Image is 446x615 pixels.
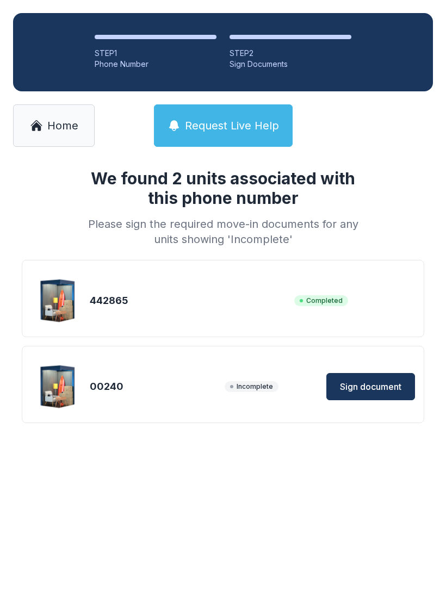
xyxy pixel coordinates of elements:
div: 00240 [90,379,220,394]
div: STEP 1 [95,48,216,59]
span: Completed [294,295,348,306]
div: Sign Documents [230,59,351,70]
span: Home [47,118,78,133]
div: Phone Number [95,59,216,70]
h1: We found 2 units associated with this phone number [84,169,362,208]
span: Request Live Help [185,118,279,133]
div: Please sign the required move-in documents for any units showing 'Incomplete' [84,216,362,247]
span: Sign document [340,380,401,393]
span: Incomplete [225,381,278,392]
div: STEP 2 [230,48,351,59]
div: 442865 [90,293,290,308]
